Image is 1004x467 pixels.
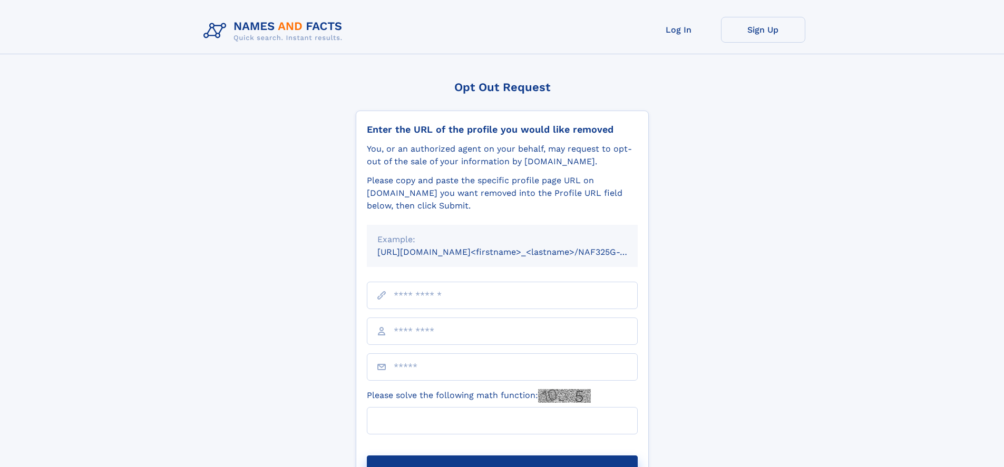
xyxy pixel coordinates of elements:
[367,389,591,403] label: Please solve the following math function:
[356,81,649,94] div: Opt Out Request
[367,174,638,212] div: Please copy and paste the specific profile page URL on [DOMAIN_NAME] you want removed into the Pr...
[199,17,351,45] img: Logo Names and Facts
[367,124,638,135] div: Enter the URL of the profile you would like removed
[721,17,805,43] a: Sign Up
[377,233,627,246] div: Example:
[637,17,721,43] a: Log In
[377,247,658,257] small: [URL][DOMAIN_NAME]<firstname>_<lastname>/NAF325G-xxxxxxxx
[367,143,638,168] div: You, or an authorized agent on your behalf, may request to opt-out of the sale of your informatio...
